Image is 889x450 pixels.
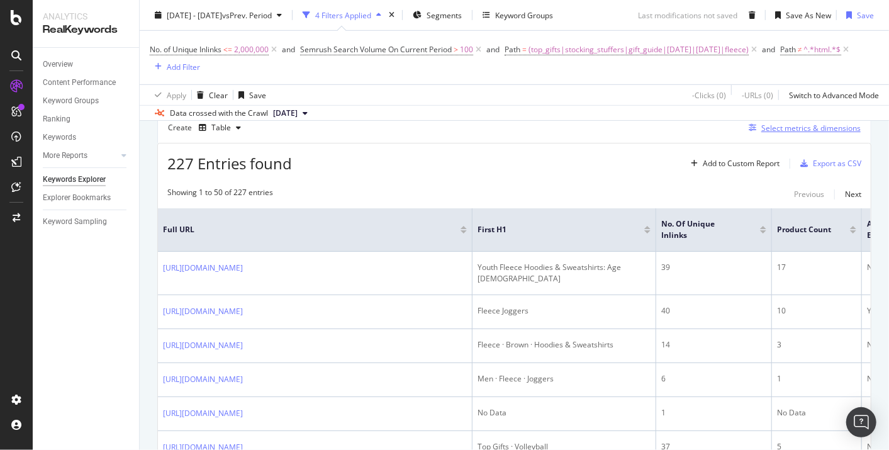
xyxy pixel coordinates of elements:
[780,44,796,55] span: Path
[777,224,831,235] span: Product Count
[150,44,221,55] span: No. of Unique Inlinks
[192,85,228,105] button: Clear
[43,58,73,71] div: Overview
[282,44,295,55] div: and
[167,153,292,174] span: 227 Entries found
[460,41,473,59] span: 100
[163,339,243,352] a: [URL][DOMAIN_NAME]
[43,113,70,126] div: Ranking
[522,44,527,55] span: =
[170,108,268,119] div: Data crossed with the Crawl
[427,9,462,20] span: Segments
[661,262,766,273] div: 39
[209,89,228,100] div: Clear
[703,160,780,167] div: Add to Custom Report
[661,407,766,419] div: 1
[315,9,371,20] div: 4 Filters Applied
[798,44,802,55] span: ≠
[661,339,766,351] div: 14
[43,76,130,89] a: Content Performance
[505,44,520,55] span: Path
[661,218,741,241] span: No. of Unique Inlinks
[786,9,831,20] div: Save As New
[386,9,397,21] div: times
[742,89,773,100] div: - URLs ( 0 )
[43,149,87,162] div: More Reports
[43,94,130,108] a: Keyword Groups
[478,339,651,351] div: Fleece · Brown · Hoodies & Sweatshirts
[841,5,874,25] button: Save
[478,224,625,235] span: First H1
[168,118,246,138] div: Create
[163,224,442,235] span: Full URL
[43,131,130,144] a: Keywords
[845,187,861,202] button: Next
[249,89,266,100] div: Save
[43,58,130,71] a: Overview
[233,85,266,105] button: Save
[794,189,824,200] div: Previous
[686,154,780,174] button: Add to Custom Report
[478,262,651,284] div: Youth Fleece Hoodies & Sweatshirts: Age [DEMOGRAPHIC_DATA]
[282,43,295,55] button: and
[486,43,500,55] button: and
[478,5,558,25] button: Keyword Groups
[495,9,553,20] div: Keyword Groups
[804,41,841,59] span: ^.*html.*$
[408,5,467,25] button: Segments
[234,41,269,59] span: 2,000,000
[150,5,287,25] button: [DATE] - [DATE]vsPrev. Period
[454,44,458,55] span: >
[43,10,129,23] div: Analytics
[478,407,651,419] div: No Data
[268,106,313,121] button: [DATE]
[43,113,130,126] a: Ranking
[813,158,861,169] div: Export as CSV
[478,305,651,317] div: Fleece Joggers
[43,191,111,205] div: Explorer Bookmarks
[43,23,129,37] div: RealKeywords
[300,44,452,55] span: Semrush Search Volume On Current Period
[167,61,200,72] div: Add Filter
[528,41,749,59] span: (top_gifts|stocking_stuffers|gift_guide|[DATE]|[DATE]|fleece)
[789,89,879,100] div: Switch to Advanced Mode
[761,123,861,133] div: Select metrics & dimensions
[661,305,766,317] div: 40
[478,373,651,385] div: Men · Fleece · Joggers
[167,187,273,202] div: Showing 1 to 50 of 227 entries
[43,215,107,228] div: Keyword Sampling
[777,262,856,273] div: 17
[692,89,726,100] div: - Clicks ( 0 )
[223,44,232,55] span: <=
[43,76,116,89] div: Content Performance
[845,189,861,200] div: Next
[744,120,861,135] button: Select metrics & dimensions
[163,305,243,318] a: [URL][DOMAIN_NAME]
[163,262,243,274] a: [URL][DOMAIN_NAME]
[638,9,737,20] div: Last modifications not saved
[194,118,246,138] button: Table
[150,59,200,74] button: Add Filter
[298,5,386,25] button: 4 Filters Applied
[784,85,879,105] button: Switch to Advanced Mode
[167,9,222,20] span: [DATE] - [DATE]
[163,407,243,420] a: [URL][DOMAIN_NAME]
[846,407,876,437] div: Open Intercom Messenger
[43,94,99,108] div: Keyword Groups
[163,373,243,386] a: [URL][DOMAIN_NAME]
[770,5,831,25] button: Save As New
[43,149,118,162] a: More Reports
[794,187,824,202] button: Previous
[211,124,231,132] div: Table
[486,44,500,55] div: and
[777,373,856,385] div: 1
[167,89,186,100] div: Apply
[777,305,856,317] div: 10
[795,154,861,174] button: Export as CSV
[43,131,76,144] div: Keywords
[43,215,130,228] a: Keyword Sampling
[273,108,298,119] span: 2023 Dec. 29th
[43,173,130,186] a: Keywords Explorer
[777,339,856,351] div: 3
[762,44,775,55] div: and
